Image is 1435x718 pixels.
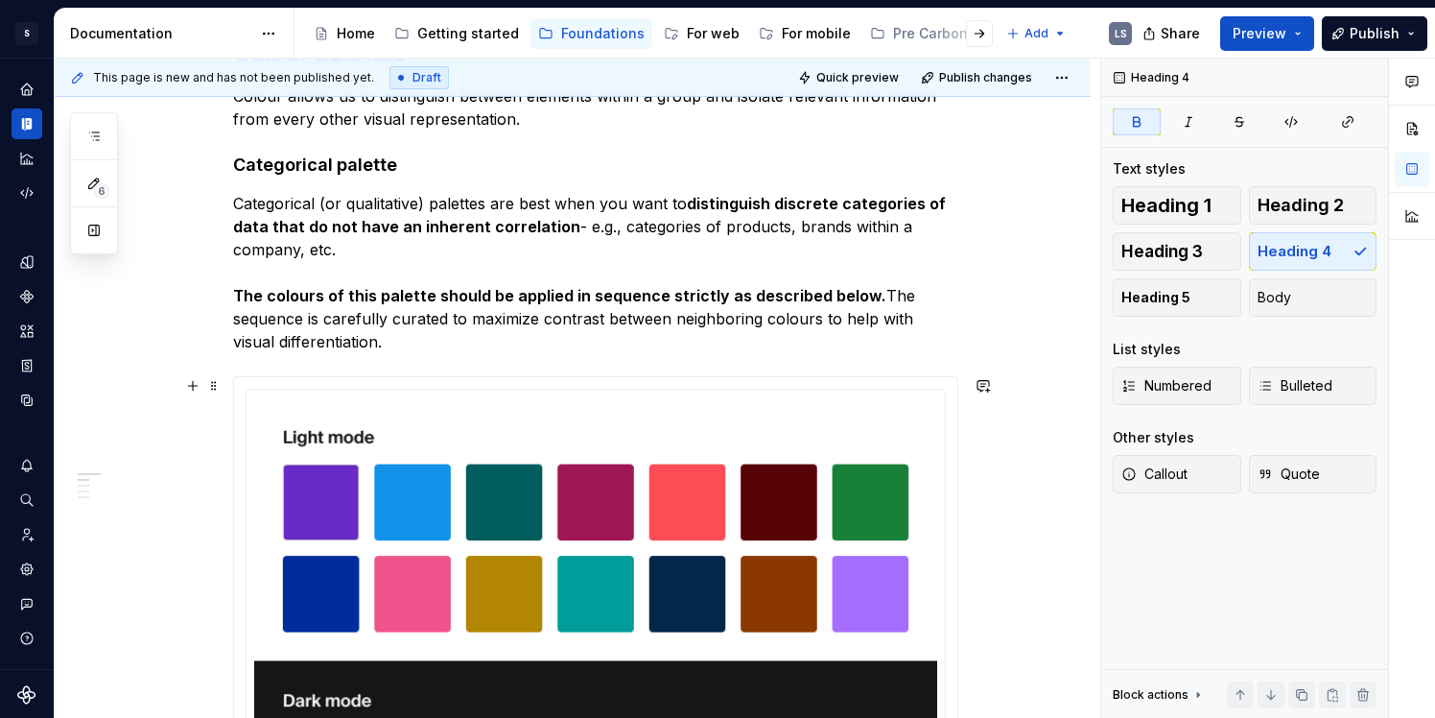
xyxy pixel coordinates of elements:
div: Text styles [1113,159,1186,179]
a: Assets [12,316,42,347]
svg: Supernova Logo [17,685,36,705]
span: Quote [1258,465,1320,484]
span: Preview [1233,24,1286,43]
a: Home [12,74,42,105]
button: Bulleted [1249,367,1377,405]
div: Documentation [70,24,251,43]
strong: The colours of this palette should be applied in sequence strictly as described below. [233,286,886,305]
span: Publish changes [939,70,1032,85]
span: Share [1161,24,1200,43]
div: Pre Carbon [893,24,968,43]
a: Storybook stories [12,350,42,381]
button: Body [1249,278,1377,317]
button: Search ⌘K [12,485,42,515]
p: Categorical (or qualitative) palettes are best when you want to - e.g., categories of products, b... [233,192,958,353]
div: Home [337,24,375,43]
div: Foundations [561,24,645,43]
button: Heading 2 [1249,186,1377,225]
button: Quick preview [792,64,907,91]
a: Home [306,18,383,49]
span: Quick preview [816,70,899,85]
button: Notifications [12,450,42,481]
button: Add [1000,20,1072,47]
span: Heading 3 [1121,242,1203,261]
button: Publish [1322,16,1427,51]
div: List styles [1113,340,1181,359]
a: Getting started [387,18,527,49]
button: Share [1133,16,1212,51]
div: S [15,22,38,45]
a: Design tokens [12,247,42,277]
button: Publish changes [915,64,1041,91]
a: Components [12,281,42,312]
button: Heading 3 [1113,232,1241,271]
button: Numbered [1113,367,1241,405]
strong: Categorical palette [233,155,397,175]
span: Heading 1 [1121,196,1212,215]
a: Settings [12,554,42,585]
button: S [4,12,50,54]
a: Data sources [12,385,42,416]
a: Pre Carbon [862,18,997,49]
button: Callout [1113,455,1241,493]
button: Preview [1220,16,1314,51]
span: Heading 2 [1258,196,1344,215]
p: Colour allows us to distinguish between elements within a group and isolate relevant information ... [233,84,958,131]
span: 6 [94,183,109,199]
a: Documentation [12,108,42,139]
span: Callout [1121,465,1188,484]
span: Draft [412,70,441,85]
span: Publish [1350,24,1400,43]
div: For web [687,24,740,43]
span: Numbered [1121,376,1212,395]
button: Heading 5 [1113,278,1241,317]
a: For web [656,18,747,49]
div: For mobile [782,24,851,43]
div: LS [1115,26,1127,41]
a: Analytics [12,143,42,174]
button: Heading 1 [1113,186,1241,225]
div: Getting started [417,24,519,43]
div: Block actions [1113,682,1206,708]
a: Code automation [12,178,42,208]
a: Foundations [530,18,652,49]
a: Invite team [12,519,42,550]
div: Page tree [306,14,997,53]
button: Contact support [12,588,42,619]
span: This page is new and has not been published yet. [93,70,374,85]
a: For mobile [751,18,859,49]
button: Quote [1249,455,1377,493]
span: Body [1258,288,1291,307]
span: Heading 5 [1121,288,1190,307]
span: Add [1024,26,1048,41]
div: Other styles [1113,428,1194,447]
span: Bulleted [1258,376,1332,395]
div: Block actions [1113,687,1188,703]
